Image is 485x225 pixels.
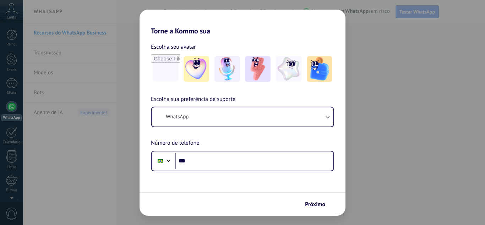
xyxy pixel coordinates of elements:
img: -2.jpeg [214,56,240,82]
span: Escolha sua preferência de suporte [151,95,235,104]
img: -3.jpeg [245,56,271,82]
span: Próximo [305,202,325,207]
span: Escolha seu avatar [151,42,196,52]
button: Próximo [302,198,335,210]
span: WhatsApp [166,113,189,120]
button: WhatsApp [152,107,333,127]
img: -5.jpeg [307,56,332,82]
div: Brazil: + 55 [154,154,167,168]
span: Número de telefone [151,139,199,148]
h2: Torne a Kommo sua [140,10,345,35]
img: -1.jpeg [184,56,209,82]
img: -4.jpeg [276,56,301,82]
